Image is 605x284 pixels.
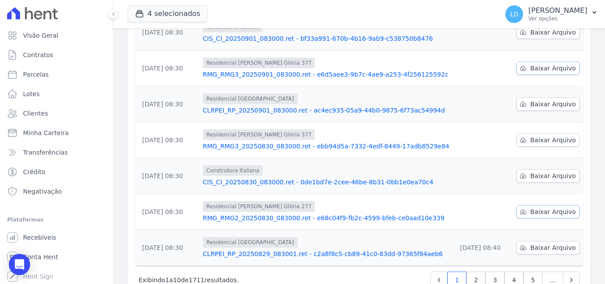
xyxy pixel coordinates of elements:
span: Clientes [23,109,48,118]
a: Baixar Arquivo [516,205,580,218]
span: Baixar Arquivo [530,136,576,144]
button: 4 selecionados [128,5,208,22]
span: Conta Hent [23,253,58,261]
span: Negativação [23,187,62,196]
p: [PERSON_NAME] [528,6,587,15]
span: Residencial [GEOGRAPHIC_DATA] [203,93,298,104]
a: Conta Hent [4,248,109,266]
td: [DATE] 08:30 [135,122,199,158]
span: Recebíveis [23,233,56,242]
span: Residencial [PERSON_NAME] Glória 377 [203,129,315,140]
span: Baixar Arquivo [530,64,576,73]
td: [DATE] 08:30 [135,194,199,230]
a: Visão Geral [4,27,109,44]
a: CLRPEI_RP_20250901_083000.ret - ac4ec935-05a9-44b0-9875-6f73ac54994d [203,106,450,115]
a: Crédito [4,163,109,181]
span: Transferências [23,148,68,157]
a: Contratos [4,46,109,64]
span: Crédito [23,167,46,176]
td: [DATE] 08:30 [135,230,199,266]
span: Visão Geral [23,31,58,40]
a: Baixar Arquivo [516,241,580,254]
td: [DATE] 08:30 [135,158,199,194]
span: Baixar Arquivo [530,100,576,109]
a: Clientes [4,105,109,122]
a: Minha Carteira [4,124,109,142]
a: Baixar Arquivo [516,169,580,183]
a: Parcelas [4,66,109,83]
span: 10 [173,276,181,284]
a: Negativação [4,183,109,200]
span: Baixar Arquivo [530,171,576,180]
span: Baixar Arquivo [530,243,576,252]
div: Plataformas [7,214,106,225]
a: CIS_CI_20250830_083000.ret - 0de1bd7e-2cee-46be-8b31-0bb1e0ea70c4 [203,178,450,187]
a: RMG_RMG3_20250901_083000.ret - e6d5aee3-9b7c-4ae9-a253-4f256125592c [203,70,450,79]
td: [DATE] 08:30 [135,86,199,122]
span: Residencial [PERSON_NAME] Glória 277 [203,201,315,212]
span: LD [510,11,519,17]
a: Lotes [4,85,109,103]
a: Baixar Arquivo [516,62,580,75]
a: Recebíveis [4,229,109,246]
a: Baixar Arquivo [516,97,580,111]
span: Residencial [GEOGRAPHIC_DATA] [203,237,298,248]
div: Open Intercom Messenger [9,254,30,275]
span: Baixar Arquivo [530,207,576,216]
a: Baixar Arquivo [516,133,580,147]
p: Ver opções [528,15,587,22]
span: Lotes [23,89,40,98]
span: 1 [165,276,169,284]
span: 1711 [189,276,205,284]
a: RMG_RMG3_20250830_083000.ret - ebb94d5a-7332-4edf-8449-17adb8529e84 [203,142,450,151]
a: Transferências [4,144,109,161]
span: Parcelas [23,70,49,79]
span: Contratos [23,51,53,59]
td: [DATE] 08:30 [135,15,199,51]
a: Baixar Arquivo [516,26,580,39]
td: [DATE] 08:30 [135,51,199,86]
td: [DATE] 08:40 [453,230,513,266]
span: Minha Carteira [23,128,69,137]
button: LD [PERSON_NAME] Ver opções [498,2,605,27]
a: RMG_RMG2_20250830_083000.ret - e68c04f9-fb2c-4599-bfeb-ce0aad10e339 [203,214,450,222]
span: Construtora Italiana [203,165,263,176]
span: Baixar Arquivo [530,28,576,37]
a: CLRPEI_RP_20250829_083001.ret - c2a8f8c5-cb89-41c0-83dd-97365f84aeb6 [203,249,450,258]
a: CIS_CI_20250901_083000.ret - bf33a991-670b-4b16-9ab9-c538750b8476 [203,34,450,43]
span: Residencial [PERSON_NAME] Glória 377 [203,58,315,68]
